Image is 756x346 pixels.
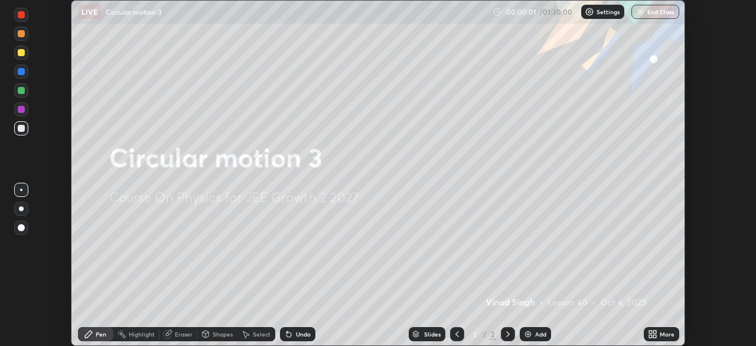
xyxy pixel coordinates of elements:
[636,7,645,17] img: end-class-cross
[82,7,97,17] p: LIVE
[483,331,487,338] div: /
[631,5,679,19] button: End Class
[96,331,106,337] div: Pen
[213,331,233,337] div: Shapes
[660,331,674,337] div: More
[535,331,546,337] div: Add
[253,331,271,337] div: Select
[597,9,620,15] p: Settings
[106,7,162,17] p: Circular motion 3
[523,329,533,339] img: add-slide-button
[489,329,496,339] div: 2
[469,331,481,338] div: 2
[585,7,594,17] img: class-settings-icons
[424,331,441,337] div: Slides
[175,331,193,337] div: Eraser
[129,331,155,337] div: Highlight
[296,331,311,337] div: Undo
